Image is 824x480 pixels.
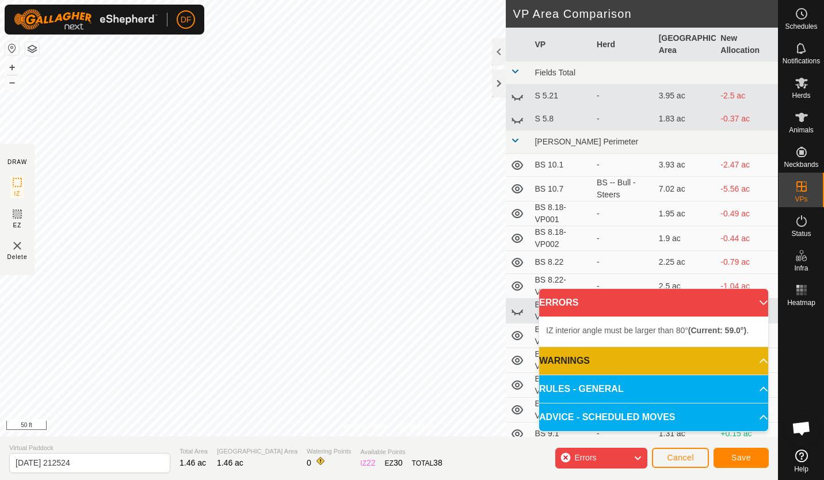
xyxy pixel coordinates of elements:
td: -0.37 ac [716,108,778,131]
td: 1.31 ac [654,422,716,445]
p-accordion-header: ADVICE - SCHEDULED MOVES [539,403,768,431]
span: Status [791,230,811,237]
td: -0.44 ac [716,226,778,251]
span: ERRORS [539,296,578,310]
div: - [597,280,650,292]
td: BS 9.1 [530,422,592,445]
th: Herd [592,28,654,62]
span: WARNINGS [539,354,590,368]
td: -0.49 ac [716,201,778,226]
td: 7.02 ac [654,177,716,201]
span: 22 [367,458,376,467]
td: BS 10.1 [530,154,592,177]
a: Help [779,445,824,477]
td: BS 8.22-VP001 [530,274,592,299]
td: BS 8.18-VP002 [530,226,592,251]
span: Help [794,466,808,473]
div: - [597,233,650,245]
span: Virtual Paddock [9,443,170,453]
button: Cancel [652,448,709,468]
span: IZ [14,189,21,198]
span: DF [181,14,192,26]
td: 3.93 ac [654,154,716,177]
span: Schedules [785,23,817,30]
span: Delete [7,253,28,261]
div: - [597,208,650,220]
div: IZ [360,457,375,469]
span: Neckbands [784,161,818,168]
img: Gallagher Logo [14,9,158,30]
div: - [597,428,650,440]
span: EZ [13,221,22,230]
th: New Allocation [716,28,778,62]
button: – [5,75,19,89]
td: BS 8.22-VP004 [530,348,592,373]
div: - [597,90,650,102]
div: BS -- Bull - Steers [597,177,650,201]
button: + [5,60,19,74]
div: - [597,159,650,171]
span: Herds [792,92,810,99]
td: S 5.21 [530,85,592,108]
td: 1.83 ac [654,108,716,131]
div: TOTAL [412,457,442,469]
span: Save [731,453,751,462]
p-accordion-header: RULES - GENERAL [539,375,768,403]
button: Map Layers [25,42,39,56]
td: BS 8.22-VP003 [530,323,592,348]
span: VPs [795,196,807,203]
span: Heatmap [787,299,815,306]
button: Reset Map [5,41,19,55]
td: -2.47 ac [716,154,778,177]
span: Watering Points [307,447,351,456]
span: Fields Total [535,68,575,77]
span: [GEOGRAPHIC_DATA] Area [217,447,297,456]
th: [GEOGRAPHIC_DATA] Area [654,28,716,62]
span: 30 [394,458,403,467]
div: DRAW [7,158,27,166]
td: BS 8.22-VP006 [530,398,592,422]
th: VP [530,28,592,62]
td: -0.79 ac [716,251,778,274]
a: Contact Us [400,421,434,432]
span: 1.46 ac [217,458,243,467]
div: - [597,113,650,125]
span: ADVICE - SCHEDULED MOVES [539,410,675,424]
span: IZ interior angle must be larger than 80° . [546,326,749,335]
td: BS 8.22 [530,251,592,274]
td: 1.95 ac [654,201,716,226]
span: Total Area [180,447,208,456]
p-accordion-header: ERRORS [539,289,768,317]
span: Cancel [667,453,694,462]
h2: VP Area Comparison [513,7,778,21]
b: (Current: 59.0°) [688,326,746,335]
span: Errors [574,453,596,462]
span: Animals [789,127,814,134]
span: 38 [433,458,442,467]
td: BS 8.22-VP005 [530,373,592,398]
span: Available Points [360,447,442,457]
td: BS 10.7 [530,177,592,201]
span: Infra [794,265,808,272]
div: EZ [385,457,403,469]
p-accordion-header: WARNINGS [539,347,768,375]
img: VP [10,239,24,253]
td: 2.25 ac [654,251,716,274]
td: S 5.8 [530,108,592,131]
div: - [597,256,650,268]
td: -1.04 ac [716,274,778,299]
span: RULES - GENERAL [539,382,624,396]
td: 2.5 ac [654,274,716,299]
span: [PERSON_NAME] Perimeter [535,137,638,146]
td: 1.9 ac [654,226,716,251]
span: 0 [307,458,311,467]
td: BS 8.22-VP002 [530,299,592,323]
p-accordion-content: ERRORS [539,317,768,346]
td: -2.5 ac [716,85,778,108]
div: Open chat [784,411,819,445]
span: Notifications [783,58,820,64]
td: -5.56 ac [716,177,778,201]
td: 3.95 ac [654,85,716,108]
a: Privacy Policy [344,421,387,432]
td: +0.15 ac [716,422,778,445]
